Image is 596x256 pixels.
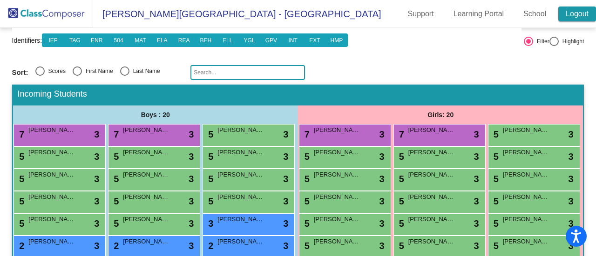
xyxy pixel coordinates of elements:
span: 3 [283,239,288,253]
div: Filter [533,37,549,46]
span: [PERSON_NAME] [503,170,549,179]
span: 3 [94,150,99,164]
span: 5 [206,196,213,206]
span: [PERSON_NAME] [123,125,169,135]
span: [PERSON_NAME] [503,237,549,246]
span: 3 [379,239,385,253]
span: 5 [111,218,119,229]
span: 5 [397,218,404,229]
span: 5 [397,241,404,251]
span: [PERSON_NAME] [314,170,360,179]
button: TAG [64,33,86,47]
span: 3 [283,172,288,186]
span: 3 [474,194,479,208]
span: 3 [474,150,479,164]
span: [PERSON_NAME] [123,148,169,157]
span: 2 [17,241,24,251]
span: 5 [302,151,310,162]
span: [PERSON_NAME] [408,148,455,157]
button: HMP [325,33,348,47]
span: 5 [491,196,499,206]
span: 5 [302,196,310,206]
button: INT [282,33,304,47]
span: 5 [397,174,404,184]
span: 5 [111,174,119,184]
div: Scores [45,67,66,75]
span: 5 [17,196,24,206]
span: 3 [189,217,194,230]
span: [PERSON_NAME] [PERSON_NAME] [314,125,360,135]
span: 2 [111,241,119,251]
span: [PERSON_NAME] [503,125,549,135]
span: 3 [94,127,99,141]
span: [PERSON_NAME] [408,170,455,179]
input: Search... [190,65,305,80]
span: [PERSON_NAME] [217,237,264,246]
button: ELL [217,33,239,47]
button: ELA [151,33,173,47]
span: 3 [189,194,194,208]
span: [PERSON_NAME] [28,148,75,157]
button: YGL [238,33,261,47]
span: 3 [283,150,288,164]
span: 5 [17,174,24,184]
div: Girls: 20 [298,105,583,124]
span: 3 [189,150,194,164]
span: 3 [379,150,385,164]
span: 3 [379,217,385,230]
span: [PERSON_NAME] [408,125,455,135]
span: 3 [569,239,574,253]
span: 7 [302,129,310,139]
button: ENR [86,33,108,47]
button: REA [173,33,195,47]
span: 3 [379,127,385,141]
span: [PERSON_NAME] [123,215,169,224]
span: 3 [94,172,99,186]
div: Highlight [559,37,584,46]
span: [PERSON_NAME] [123,170,169,179]
div: Last Name [129,67,160,75]
span: [PERSON_NAME] [28,215,75,224]
span: 3 [474,217,479,230]
span: [PERSON_NAME] [123,192,169,202]
span: [PERSON_NAME] [503,192,549,202]
span: 5 [302,174,310,184]
span: [PERSON_NAME] [314,215,360,224]
span: 3 [94,217,99,230]
span: 5 [491,129,499,139]
span: 5 [206,151,213,162]
span: 7 [17,129,24,139]
span: 3 [379,172,385,186]
span: 5 [206,129,213,139]
span: 5 [491,218,499,229]
span: [PERSON_NAME] [28,170,75,179]
span: 3 [569,150,574,164]
a: School [516,7,554,21]
span: [PERSON_NAME] [217,170,264,179]
span: [PERSON_NAME] [28,125,75,135]
span: [PERSON_NAME] [28,192,75,202]
span: 3 [189,172,194,186]
span: 5 [111,151,119,162]
button: GPV [260,33,282,47]
span: 5 [111,196,119,206]
span: [PERSON_NAME] [314,192,360,202]
button: IEP [42,33,64,47]
span: 5 [397,151,404,162]
a: Support [400,7,441,21]
span: 5 [491,241,499,251]
div: First Name [82,67,113,75]
span: Sort: [12,68,28,77]
a: Identifiers: [12,37,42,44]
span: 3 [94,194,99,208]
span: [PERSON_NAME] [314,237,360,246]
span: [PERSON_NAME] [314,148,360,157]
button: 504 [108,33,130,47]
span: 3 [189,239,194,253]
span: 3 [94,239,99,253]
span: 7 [397,129,404,139]
span: [PERSON_NAME] [123,237,169,246]
a: Learning Portal [446,7,512,21]
span: [PERSON_NAME] [408,192,455,202]
span: [PERSON_NAME] [503,148,549,157]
